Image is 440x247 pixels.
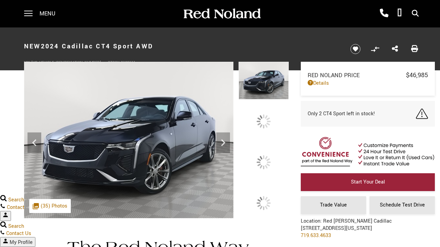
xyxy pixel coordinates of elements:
[182,8,261,20] img: Red Noland Auto Group
[8,223,24,230] span: Search
[24,60,31,65] span: VIN:
[406,71,428,80] span: $46,985
[348,44,363,55] button: Save vehicle
[308,110,375,117] span: Only 2 CT4 Sport left in stock!
[24,62,233,218] img: New 2024 Black Cadillac Sport image 1
[308,80,428,87] a: Details
[24,42,41,51] strong: New
[308,71,406,79] span: Red Noland Price
[392,45,398,54] a: Share this New 2024 Cadillac CT4 Sport AWD
[31,60,101,65] span: [US_VEHICLE_IDENTIFICATION_NUMBER]
[301,173,435,191] a: Start Your Deal
[121,60,135,65] span: C122111
[351,178,385,186] span: Start Your Deal
[370,44,380,54] button: Compare vehicle
[411,45,418,54] a: Print this New 2024 Cadillac CT4 Sport AWD
[239,62,289,99] img: New 2024 Black Cadillac Sport image 1
[7,204,24,211] span: Contact
[10,239,33,246] span: My Profile
[24,33,339,60] h1: 2024 Cadillac CT4 Sport AWD
[8,196,24,203] span: Search
[308,71,428,80] a: Red Noland Price $46,985
[108,60,121,65] span: Stock:
[6,230,31,237] span: Contact Us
